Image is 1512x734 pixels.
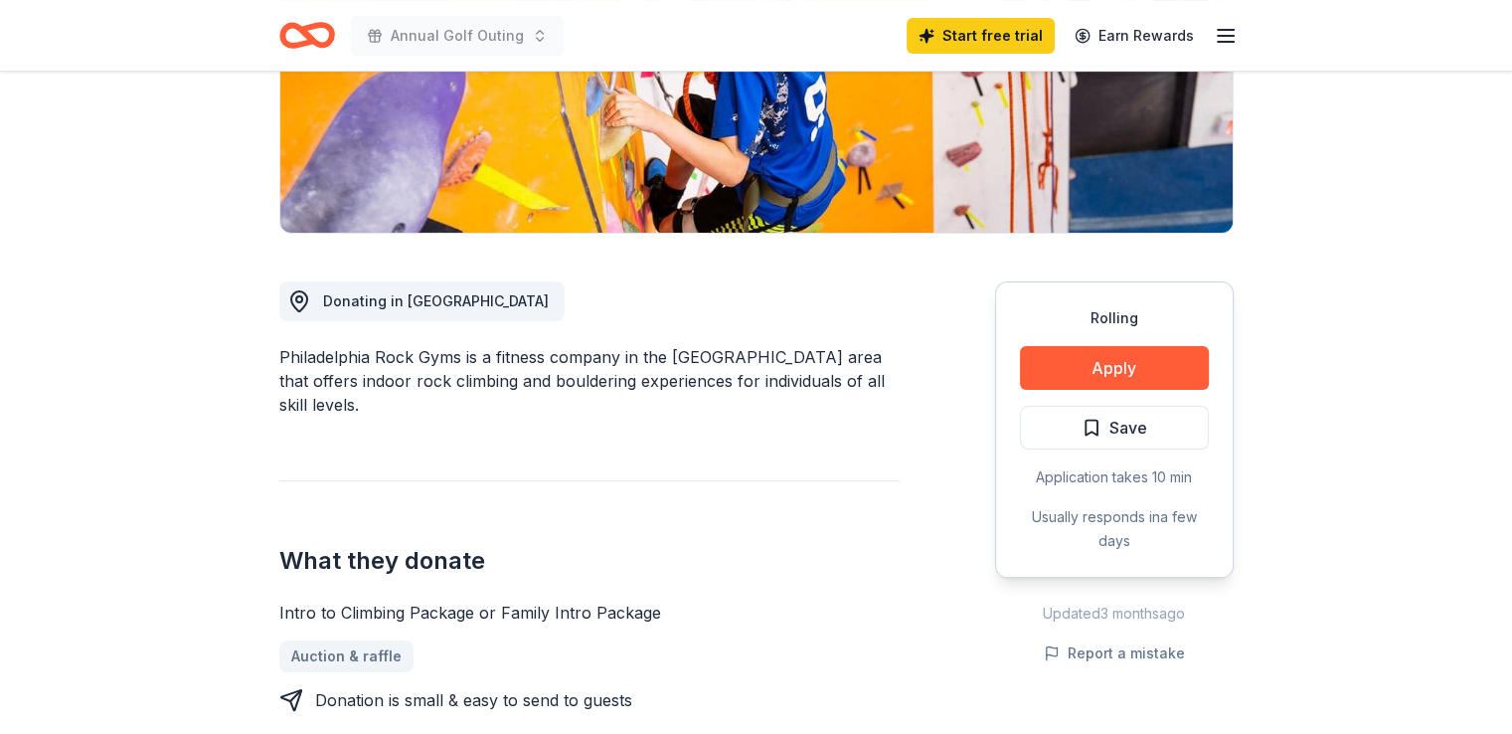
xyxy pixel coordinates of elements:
span: Annual Golf Outing [391,24,524,48]
button: Annual Golf Outing [351,16,564,56]
h2: What they donate [279,545,900,577]
div: Application takes 10 min [1020,465,1209,489]
span: Donating in [GEOGRAPHIC_DATA] [323,292,549,309]
span: Save [1109,415,1147,441]
div: Updated 3 months ago [995,602,1234,626]
div: Usually responds in a few days [1020,505,1209,553]
div: Donation is small & easy to send to guests [315,688,632,712]
div: Philadelphia Rock Gyms is a fitness company in the [GEOGRAPHIC_DATA] area that offers indoor rock... [279,345,900,417]
div: Intro to Climbing Package or Family Intro Package [279,601,900,625]
a: Start free trial [907,18,1055,54]
button: Save [1020,406,1209,450]
button: Apply [1020,346,1209,390]
a: Auction & raffle [279,641,414,672]
div: Rolling [1020,306,1209,330]
a: Earn Rewards [1063,18,1206,54]
a: Home [279,12,335,59]
button: Report a mistake [1044,642,1185,665]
